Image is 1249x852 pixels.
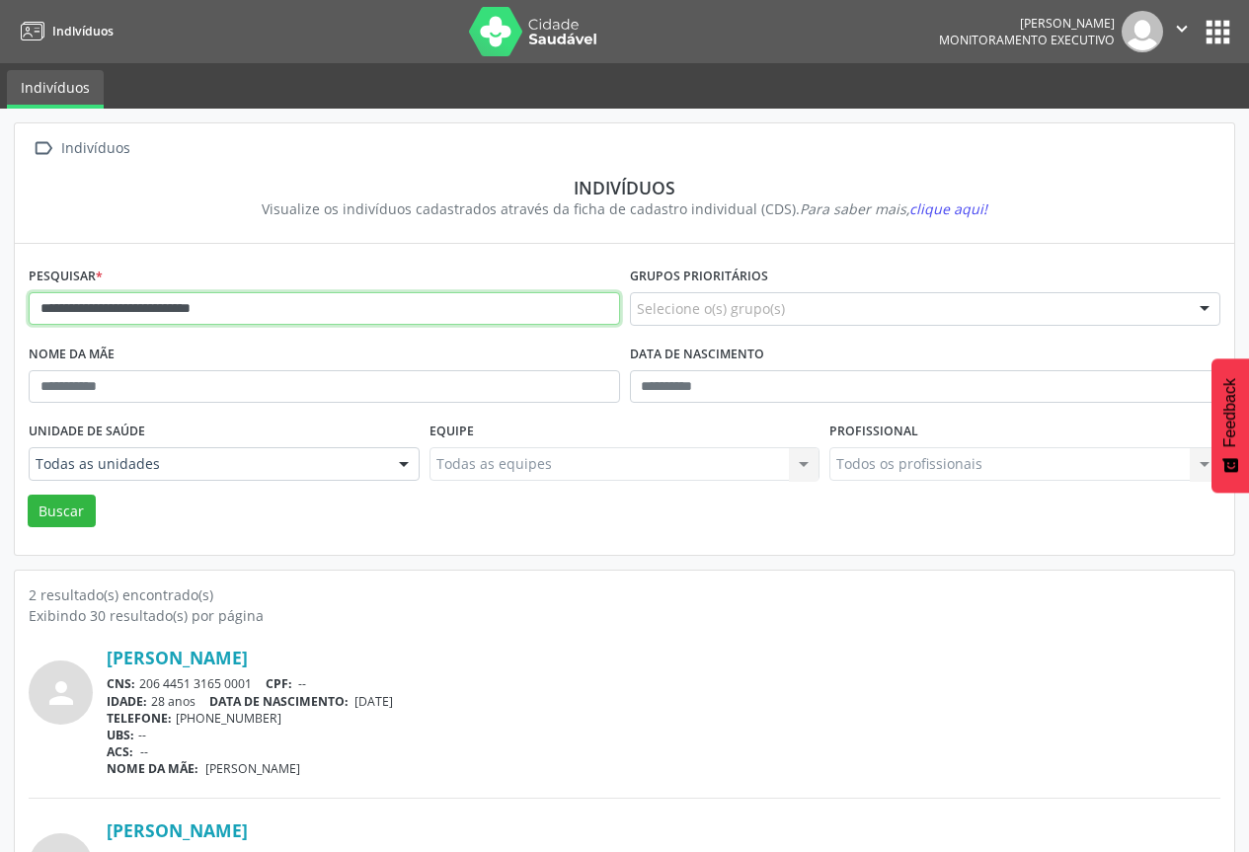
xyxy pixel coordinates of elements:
[43,675,79,711] i: person
[52,23,114,39] span: Indivíduos
[107,710,1220,727] div: [PHONE_NUMBER]
[29,262,103,292] label: Pesquisar
[354,693,393,710] span: [DATE]
[800,199,987,218] i: Para saber mais,
[7,70,104,109] a: Indivíduos
[429,417,474,447] label: Equipe
[1201,15,1235,49] button: apps
[637,298,785,319] span: Selecione o(s) grupo(s)
[1221,378,1239,447] span: Feedback
[29,134,133,163] a:  Indivíduos
[298,675,306,692] span: --
[29,417,145,447] label: Unidade de saúde
[42,198,1207,219] div: Visualize os indivíduos cadastrados através da ficha de cadastro individual (CDS).
[57,134,133,163] div: Indivíduos
[29,584,1220,605] div: 2 resultado(s) encontrado(s)
[1122,11,1163,52] img: img
[829,417,918,447] label: Profissional
[14,15,114,47] a: Indivíduos
[1211,358,1249,493] button: Feedback - Mostrar pesquisa
[630,262,768,292] label: Grupos prioritários
[107,760,198,777] span: NOME DA MÃE:
[36,454,379,474] span: Todas as unidades
[28,495,96,528] button: Buscar
[107,647,248,668] a: [PERSON_NAME]
[107,727,134,743] span: UBS:
[29,605,1220,626] div: Exibindo 30 resultado(s) por página
[29,340,115,370] label: Nome da mãe
[107,693,147,710] span: IDADE:
[209,693,349,710] span: DATA DE NASCIMENTO:
[107,819,248,841] a: [PERSON_NAME]
[1171,18,1193,39] i: 
[205,760,300,777] span: [PERSON_NAME]
[107,675,1220,692] div: 206 4451 3165 0001
[140,743,148,760] span: --
[630,340,764,370] label: Data de nascimento
[1163,11,1201,52] button: 
[909,199,987,218] span: clique aqui!
[266,675,292,692] span: CPF:
[107,727,1220,743] div: --
[29,134,57,163] i: 
[107,693,1220,710] div: 28 anos
[939,15,1115,32] div: [PERSON_NAME]
[42,177,1207,198] div: Indivíduos
[107,743,133,760] span: ACS:
[107,710,172,727] span: TELEFONE:
[939,32,1115,48] span: Monitoramento Executivo
[107,675,135,692] span: CNS:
